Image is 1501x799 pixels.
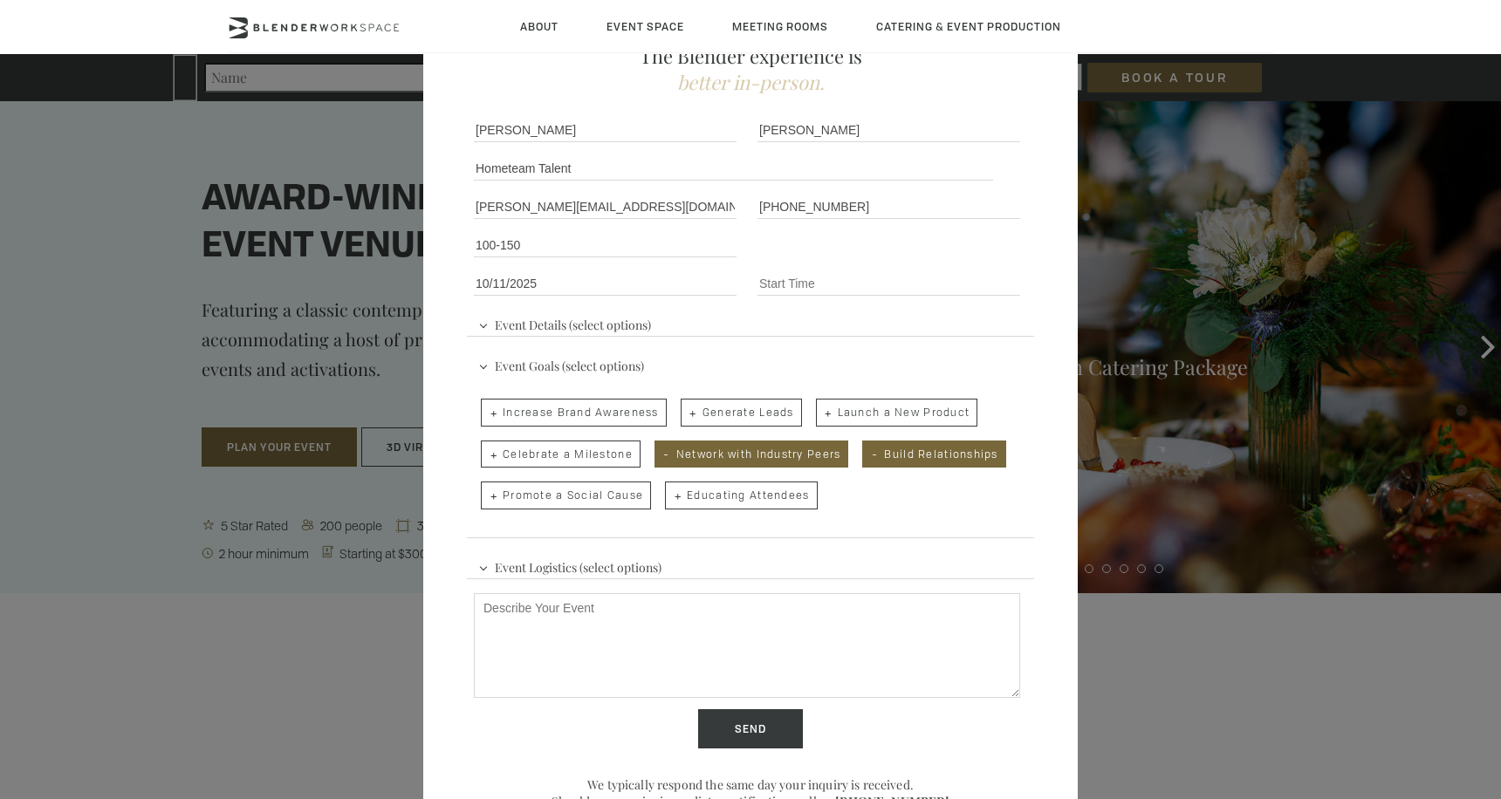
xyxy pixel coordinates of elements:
[467,17,1034,95] h2: Event Space Inquiry. The Blender experience is
[474,156,993,181] input: Company Name
[481,399,667,427] span: Increase Brand Awareness
[816,399,978,427] span: Launch a New Product
[757,271,1020,296] input: Start Time
[655,440,849,468] span: Network with Industry Peers
[474,233,737,257] input: Number of Attendees
[665,481,817,509] span: Educating Attendees
[862,440,1005,468] span: Build Relationships
[757,118,1020,142] input: Last Name
[474,351,648,377] span: Event Goals (select options)
[474,552,666,578] span: Event Logistics (select options)
[757,195,1020,219] input: Phone Number
[481,440,641,468] span: Celebrate a Milestone
[474,271,737,296] input: Event Date
[677,69,825,95] span: better in-person.
[681,399,802,427] span: Generate Leads
[1187,576,1501,799] iframe: Chat Widget
[474,310,655,336] span: Event Details (select options)
[481,481,651,509] span: Promote a Social Cause
[474,118,737,142] input: First Name
[698,709,803,749] input: Send
[467,776,1034,793] p: We typically respond the same day your inquiry is received.
[474,195,737,219] input: Email Address *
